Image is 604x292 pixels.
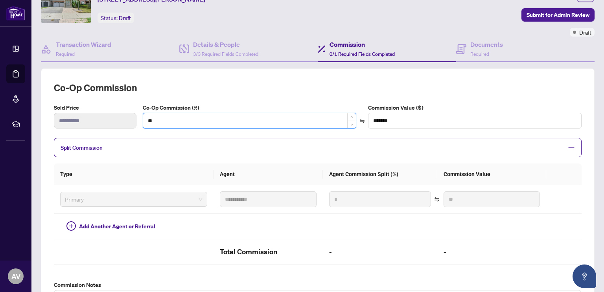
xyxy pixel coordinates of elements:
h2: Total Commission [220,246,316,258]
span: Split Commission [61,144,103,151]
button: Submit for Admin Review [521,8,595,22]
span: Decrease Value [347,121,356,128]
span: swap [359,118,365,124]
span: 0/1 Required Fields Completed [330,51,395,57]
span: minus [568,144,575,151]
img: logo [6,6,25,20]
span: 3/3 Required Fields Completed [193,51,258,57]
span: Required [470,51,489,57]
h4: Documents [470,40,503,49]
span: swap [434,197,440,202]
th: Type [54,163,214,185]
button: Add Another Agent or Referral [60,220,162,233]
span: Draft [119,15,131,22]
span: Primary [65,193,203,205]
th: Agent Commission Split (%) [323,163,437,185]
span: Draft [579,28,591,37]
label: Co-Op Commission (%) [143,103,356,112]
span: Submit for Admin Review [527,9,589,21]
div: Split Commission [54,138,582,157]
span: Increase Value [347,113,356,121]
button: Open asap [573,264,596,288]
label: Sold Price [54,103,136,112]
h4: Details & People [193,40,258,49]
span: down [350,123,353,126]
th: Agent [214,163,322,185]
label: Commission Value ($) [368,103,582,112]
h4: Commission [330,40,395,49]
span: up [350,116,353,118]
div: Status: [98,13,134,23]
span: AV [11,271,20,282]
h2: - [329,246,431,258]
label: Commission Notes [54,281,582,289]
span: Required [56,51,75,57]
h2: - [444,246,540,258]
span: plus-circle [66,221,76,231]
th: Commission Value [437,163,546,185]
span: Add Another Agent or Referral [79,222,155,231]
h2: Co-op Commission [54,81,582,94]
h4: Transaction Wizard [56,40,111,49]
